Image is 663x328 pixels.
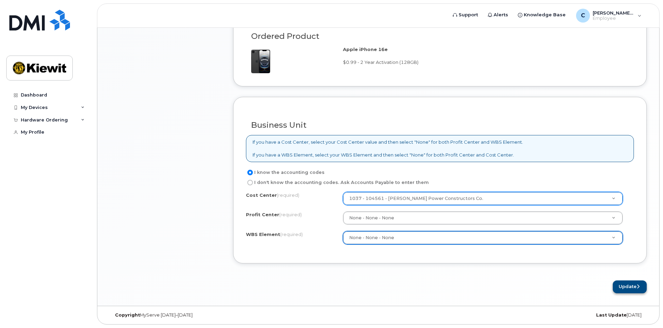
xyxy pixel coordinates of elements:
h3: Business Unit [251,121,629,129]
span: Support [459,11,478,18]
span: (required) [279,212,302,217]
div: Cassandra.Hugghis [571,9,646,23]
span: Alerts [494,11,508,18]
div: MyServe [DATE]–[DATE] [110,312,289,318]
a: Support [448,8,483,22]
span: (required) [277,192,299,198]
a: 1037 - 104561 - [PERSON_NAME] Power Constructors Co. [343,192,622,205]
input: I don't know the accounting codes. Ask Accounts Payable to enter them [247,180,253,185]
span: [PERSON_NAME].[PERSON_NAME] [593,10,634,16]
a: Alerts [483,8,513,22]
span: Knowledge Base [524,11,566,18]
p: If you have a Cost Center, select your Cost Center value and then select "None" for both Profit C... [253,139,523,158]
label: Profit Center [246,211,302,218]
span: None - None - None [349,215,394,220]
strong: Last Update [596,312,627,318]
a: None - None - None [343,212,622,224]
iframe: Messenger Launcher [633,298,658,323]
button: Update [613,280,647,293]
span: C [581,11,585,20]
span: Employee [593,16,634,21]
span: (required) [280,232,303,237]
h3: Ordered Product [251,32,629,41]
span: $0.99 - 2 Year Activation (128GB) [343,59,418,65]
span: 1037 - 104561 - [PERSON_NAME] Power Constructors Co. [345,195,483,202]
label: Cost Center [246,192,299,199]
a: None - None - None [343,232,622,244]
strong: Apple iPhone 16e [343,47,388,52]
a: Knowledge Base [513,8,571,22]
strong: Copyright [115,312,140,318]
input: I know the accounting codes [247,170,253,175]
label: I don't know the accounting codes. Ask Accounts Payable to enter them [246,178,429,187]
label: I know the accounting codes [246,168,325,177]
img: iphone16e.png [246,50,270,73]
label: WBS Element [246,231,303,238]
div: [DATE] [468,312,647,318]
span: None - None - None [345,235,394,241]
